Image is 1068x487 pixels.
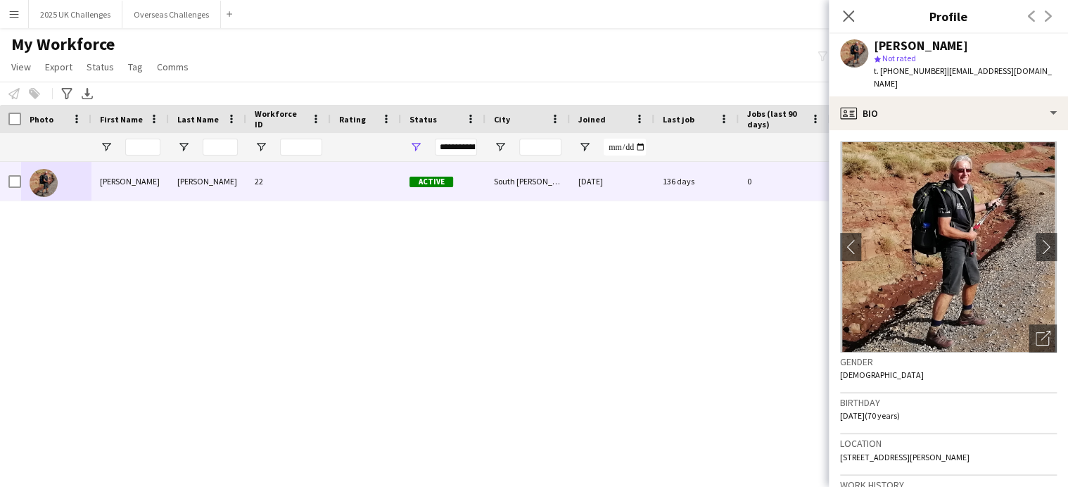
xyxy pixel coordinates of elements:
input: Last Name Filter Input [203,139,238,156]
a: Comms [151,58,194,76]
button: Open Filter Menu [255,141,267,153]
div: 0 [739,162,830,201]
h3: Gender [840,355,1057,368]
input: Workforce ID Filter Input [280,139,322,156]
div: [PERSON_NAME] [169,162,246,201]
img: Crew avatar or photo [840,141,1057,353]
span: Workforce ID [255,108,305,129]
button: Open Filter Menu [100,141,113,153]
span: Export [45,61,72,73]
span: Rating [339,114,366,125]
div: Open photos pop-in [1029,324,1057,353]
a: View [6,58,37,76]
div: 22 [246,162,331,201]
button: Open Filter Menu [578,141,591,153]
span: Status [409,114,437,125]
div: 136 days [654,162,739,201]
h3: Birthday [840,396,1057,409]
app-action-btn: Export XLSX [79,85,96,102]
span: Status [87,61,114,73]
div: [DATE] [570,162,654,201]
span: View [11,61,31,73]
button: Overseas Challenges [122,1,221,28]
button: 2025 UK Challenges [29,1,122,28]
div: [PERSON_NAME] [874,39,968,52]
span: Active [409,177,453,187]
span: Comms [157,61,189,73]
button: Open Filter Menu [409,141,422,153]
a: Status [81,58,120,76]
a: Tag [122,58,148,76]
app-action-btn: Advanced filters [58,85,75,102]
span: [STREET_ADDRESS][PERSON_NAME] [840,452,970,462]
div: Bio [829,96,1068,130]
span: Last Name [177,114,219,125]
span: City [494,114,510,125]
span: [DATE] (70 years) [840,410,900,421]
span: Not rated [882,53,916,63]
button: Open Filter Menu [494,141,507,153]
h3: Profile [829,7,1068,25]
div: [PERSON_NAME] [91,162,169,201]
span: My Workforce [11,34,115,55]
span: First Name [100,114,143,125]
a: Export [39,58,78,76]
span: Last job [663,114,694,125]
span: | [EMAIL_ADDRESS][DOMAIN_NAME] [874,65,1052,89]
button: Open Filter Menu [177,141,190,153]
span: Tag [128,61,143,73]
h3: Location [840,437,1057,450]
img: Steven Berry [30,169,58,197]
span: Jobs (last 90 days) [747,108,805,129]
span: [DEMOGRAPHIC_DATA] [840,369,924,380]
span: Photo [30,114,53,125]
input: Joined Filter Input [604,139,646,156]
input: First Name Filter Input [125,139,160,156]
span: t. [PHONE_NUMBER] [874,65,947,76]
div: South [PERSON_NAME] [485,162,570,201]
span: Joined [578,114,606,125]
input: City Filter Input [519,139,561,156]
